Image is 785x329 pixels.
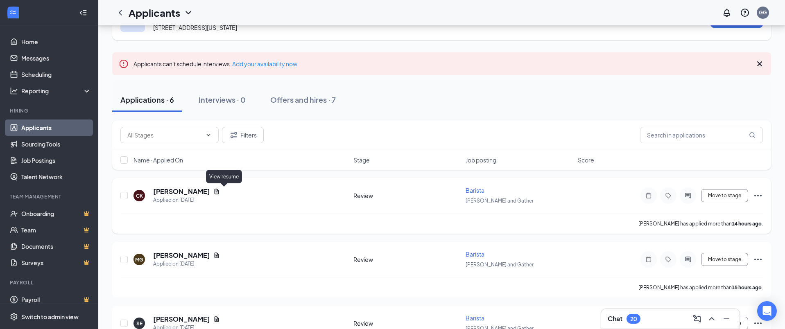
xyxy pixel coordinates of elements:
[153,187,210,196] h5: [PERSON_NAME]
[183,8,193,18] svg: ChevronDown
[21,119,91,136] a: Applicants
[757,301,777,321] div: Open Intercom Messenger
[755,59,765,69] svg: Cross
[692,314,702,324] svg: ComposeMessage
[21,255,91,271] a: SurveysCrown
[701,189,748,202] button: Move to stage
[720,312,733,325] button: Minimize
[21,222,91,238] a: TeamCrown
[753,318,763,328] svg: Ellipses
[153,315,210,324] h5: [PERSON_NAME]
[136,320,143,327] div: SE
[353,255,461,264] div: Review
[232,60,297,68] a: Add your availability now
[153,260,220,268] div: Applied on [DATE]
[127,131,202,140] input: All Stages
[701,253,748,266] button: Move to stage
[644,256,654,263] svg: Note
[759,9,767,16] div: GG
[683,256,693,263] svg: ActiveChat
[630,315,637,322] div: 20
[753,255,763,264] svg: Ellipses
[749,132,756,138] svg: MagnifyingGlass
[79,9,87,17] svg: Collapse
[213,188,220,195] svg: Document
[10,107,90,114] div: Hiring
[705,312,718,325] button: ChevronUp
[10,279,90,286] div: Payroll
[10,87,18,95] svg: Analysis
[229,130,239,140] svg: Filter
[21,87,92,95] div: Reporting
[153,196,220,204] div: Applied on [DATE]
[270,95,336,105] div: Offers and hires · 7
[353,319,461,327] div: Review
[683,192,693,199] svg: ActiveChat
[9,8,17,16] svg: WorkstreamLogo
[213,252,220,259] svg: Document
[353,156,370,164] span: Stage
[707,314,717,324] svg: ChevronUp
[222,127,264,143] button: Filter Filters
[21,238,91,255] a: DocumentsCrown
[663,192,673,199] svg: Tag
[21,50,91,66] a: Messages
[732,221,762,227] b: 14 hours ago
[753,191,763,201] svg: Ellipses
[10,313,18,321] svg: Settings
[466,156,496,164] span: Job posting
[21,291,91,308] a: PayrollCrown
[466,261,534,268] span: [PERSON_NAME] and Gather
[135,256,143,263] div: MG
[115,8,125,18] svg: ChevronLeft
[608,314,622,323] h3: Chat
[136,192,143,199] div: CK
[466,198,534,204] span: [PERSON_NAME] and Gather
[153,24,237,31] span: [STREET_ADDRESS][US_STATE]
[466,314,484,322] span: Barista
[21,169,91,185] a: Talent Network
[21,205,91,222] a: OnboardingCrown
[640,127,763,143] input: Search in applications
[663,256,673,263] svg: Tag
[120,95,174,105] div: Applications · 6
[690,312,704,325] button: ComposeMessage
[466,250,484,258] span: Barista
[638,284,763,291] p: [PERSON_NAME] has applied more than .
[21,313,79,321] div: Switch to admin view
[638,220,763,227] p: [PERSON_NAME] has applied more than .
[199,95,246,105] div: Interviews · 0
[10,193,90,200] div: Team Management
[353,192,461,200] div: Review
[133,156,183,164] span: Name · Applied On
[153,251,210,260] h5: [PERSON_NAME]
[205,132,212,138] svg: ChevronDown
[466,187,484,194] span: Barista
[21,136,91,152] a: Sourcing Tools
[740,8,750,18] svg: QuestionInfo
[21,152,91,169] a: Job Postings
[644,192,654,199] svg: Note
[213,316,220,322] svg: Document
[578,156,594,164] span: Score
[732,284,762,291] b: 15 hours ago
[133,60,297,68] span: Applicants can't schedule interviews.
[206,170,242,183] div: View resume
[722,314,731,324] svg: Minimize
[21,66,91,83] a: Scheduling
[119,59,129,69] svg: Error
[129,6,180,20] h1: Applicants
[21,34,91,50] a: Home
[722,8,732,18] svg: Notifications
